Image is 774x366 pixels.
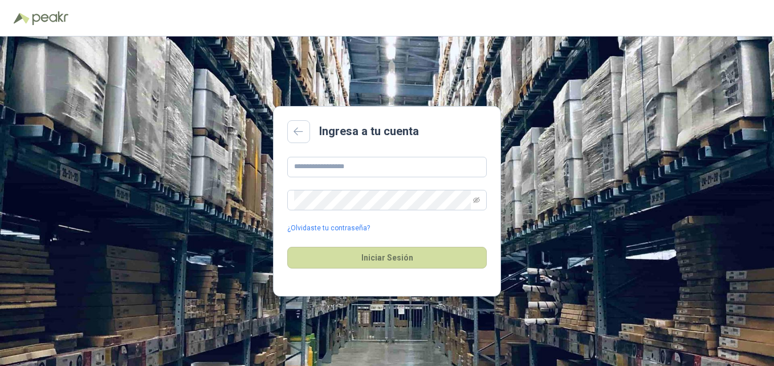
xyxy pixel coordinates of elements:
img: Peakr [32,11,68,25]
span: eye-invisible [473,197,480,204]
a: ¿Olvidaste tu contraseña? [287,223,370,234]
img: Logo [14,13,30,24]
button: Iniciar Sesión [287,247,487,269]
h2: Ingresa a tu cuenta [319,123,419,140]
